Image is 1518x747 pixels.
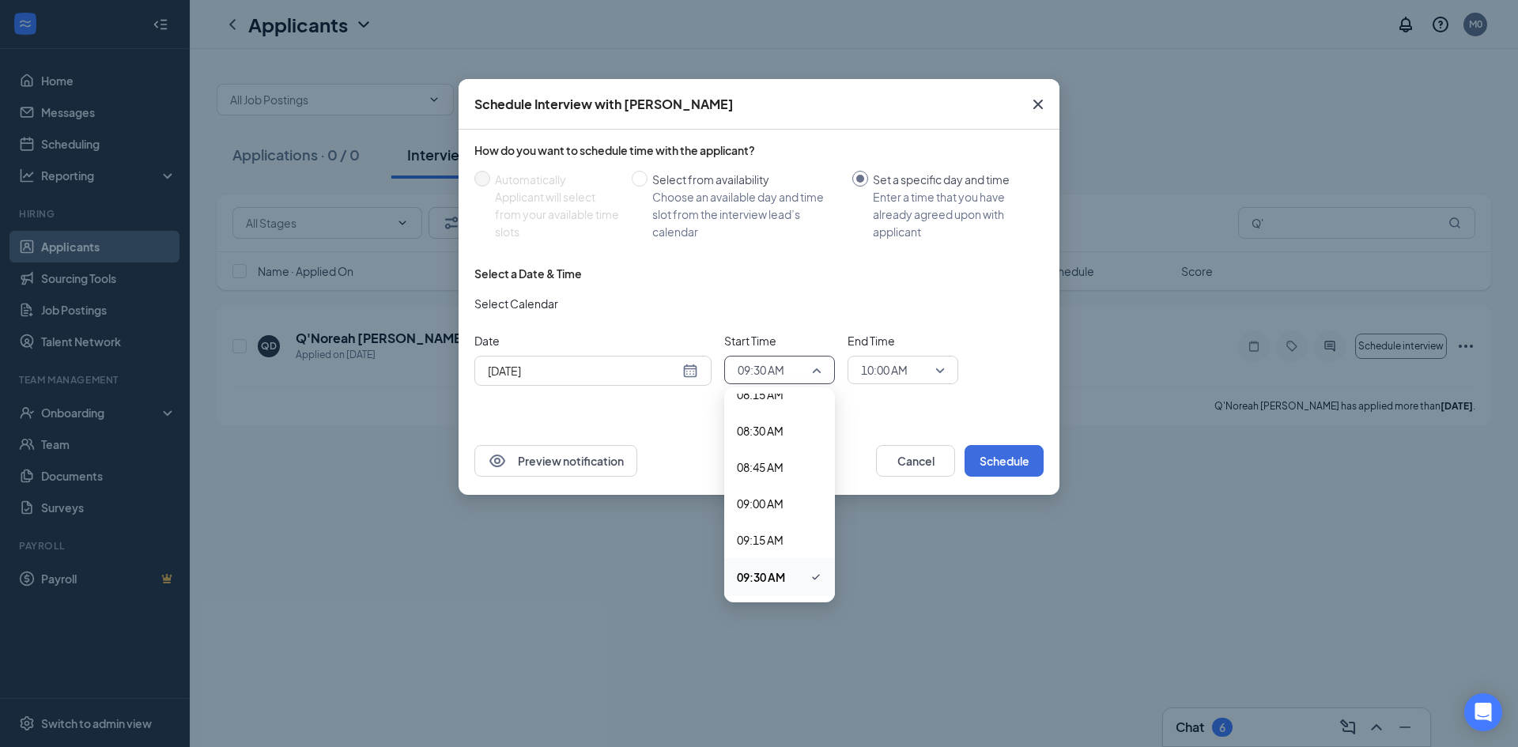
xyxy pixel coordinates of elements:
[1029,95,1048,114] svg: Cross
[737,568,785,586] span: 09:30 AM
[1017,79,1059,130] button: Close
[474,266,582,281] div: Select a Date & Time
[474,142,1044,158] div: How do you want to schedule time with the applicant?
[495,171,619,188] div: Automatically
[652,188,840,240] div: Choose an available day and time slot from the interview lead’s calendar
[737,531,784,549] span: 09:15 AM
[861,358,908,382] span: 10:00 AM
[738,358,784,382] span: 09:30 AM
[495,188,619,240] div: Applicant will select from your available time slots
[488,362,679,379] input: Aug 26, 2025
[724,332,835,349] span: Start Time
[1464,693,1502,731] div: Open Intercom Messenger
[737,386,784,403] span: 08:15 AM
[737,422,784,440] span: 08:30 AM
[873,171,1031,188] div: Set a specific day and time
[873,188,1031,240] div: Enter a time that you have already agreed upon with applicant
[737,495,784,512] span: 09:00 AM
[474,332,712,349] span: Date
[965,445,1044,477] button: Schedule
[848,332,958,349] span: End Time
[474,295,558,312] span: Select Calendar
[652,171,840,188] div: Select from availability
[488,451,507,470] svg: Eye
[876,445,955,477] button: Cancel
[474,445,637,477] button: EyePreview notification
[810,568,822,587] svg: Checkmark
[474,96,734,113] div: Schedule Interview with [PERSON_NAME]
[737,458,784,476] span: 08:45 AM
